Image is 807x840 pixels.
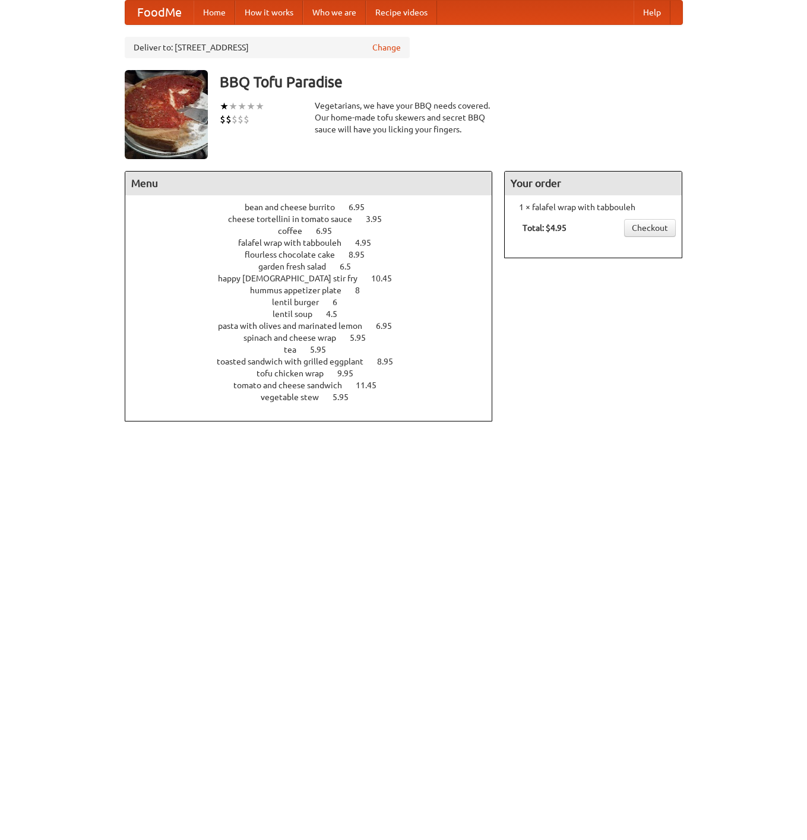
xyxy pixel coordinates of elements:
[272,297,331,307] span: lentil burger
[243,333,388,343] a: spinach and cheese wrap 5.95
[245,202,347,212] span: bean and cheese burrito
[356,381,388,390] span: 11.45
[303,1,366,24] a: Who we are
[371,274,404,283] span: 10.45
[250,286,382,295] a: hummus appetizer plate 8
[220,113,226,126] li: $
[355,238,383,248] span: 4.95
[238,238,393,248] a: falafel wrap with tabbouleh 4.95
[326,309,349,319] span: 4.5
[257,369,375,378] a: tofu chicken wrap 9.95
[228,214,404,224] a: cheese tortellini in tomato sauce 3.95
[261,392,371,402] a: vegetable stew 5.95
[349,202,376,212] span: 6.95
[217,357,375,366] span: toasted sandwich with grilled eggplant
[315,100,493,135] div: Vegetarians, we have your BBQ needs covered. Our home-made tofu skewers and secret BBQ sauce will...
[125,172,492,195] h4: Menu
[125,70,208,159] img: angular.jpg
[250,286,353,295] span: hummus appetizer plate
[366,1,437,24] a: Recipe videos
[333,392,360,402] span: 5.95
[258,262,373,271] a: garden fresh salad 6.5
[235,1,303,24] a: How it works
[194,1,235,24] a: Home
[243,333,348,343] span: spinach and cheese wrap
[340,262,363,271] span: 6.5
[278,226,314,236] span: coffee
[125,37,410,58] div: Deliver to: [STREET_ADDRESS]
[257,369,336,378] span: tofu chicken wrap
[273,309,324,319] span: lentil soup
[278,226,354,236] a: coffee 6.95
[377,357,405,366] span: 8.95
[220,100,229,113] li: ★
[255,100,264,113] li: ★
[245,250,387,259] a: flourless chocolate cake 8.95
[273,309,359,319] a: lentil soup 4.5
[217,357,415,366] a: toasted sandwich with grilled eggplant 8.95
[337,369,365,378] span: 9.95
[228,214,364,224] span: cheese tortellini in tomato sauce
[272,297,359,307] a: lentil burger 6
[505,172,682,195] h4: Your order
[229,100,238,113] li: ★
[125,1,194,24] a: FoodMe
[333,297,349,307] span: 6
[366,214,394,224] span: 3.95
[523,223,567,233] b: Total: $4.95
[232,113,238,126] li: $
[284,345,348,354] a: tea 5.95
[634,1,670,24] a: Help
[220,70,683,94] h3: BBQ Tofu Paradise
[624,219,676,237] a: Checkout
[238,113,243,126] li: $
[218,321,374,331] span: pasta with olives and marinated lemon
[258,262,338,271] span: garden fresh salad
[284,345,308,354] span: tea
[511,201,676,213] li: 1 × falafel wrap with tabbouleh
[246,100,255,113] li: ★
[355,286,372,295] span: 8
[350,333,378,343] span: 5.95
[243,113,249,126] li: $
[218,274,414,283] a: happy [DEMOGRAPHIC_DATA] stir fry 10.45
[218,274,369,283] span: happy [DEMOGRAPHIC_DATA] stir fry
[238,100,246,113] li: ★
[349,250,376,259] span: 8.95
[376,321,404,331] span: 6.95
[238,238,353,248] span: falafel wrap with tabbouleh
[316,226,344,236] span: 6.95
[372,42,401,53] a: Change
[226,113,232,126] li: $
[261,392,331,402] span: vegetable stew
[218,321,414,331] a: pasta with olives and marinated lemon 6.95
[233,381,354,390] span: tomato and cheese sandwich
[245,202,387,212] a: bean and cheese burrito 6.95
[245,250,347,259] span: flourless chocolate cake
[310,345,338,354] span: 5.95
[233,381,398,390] a: tomato and cheese sandwich 11.45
